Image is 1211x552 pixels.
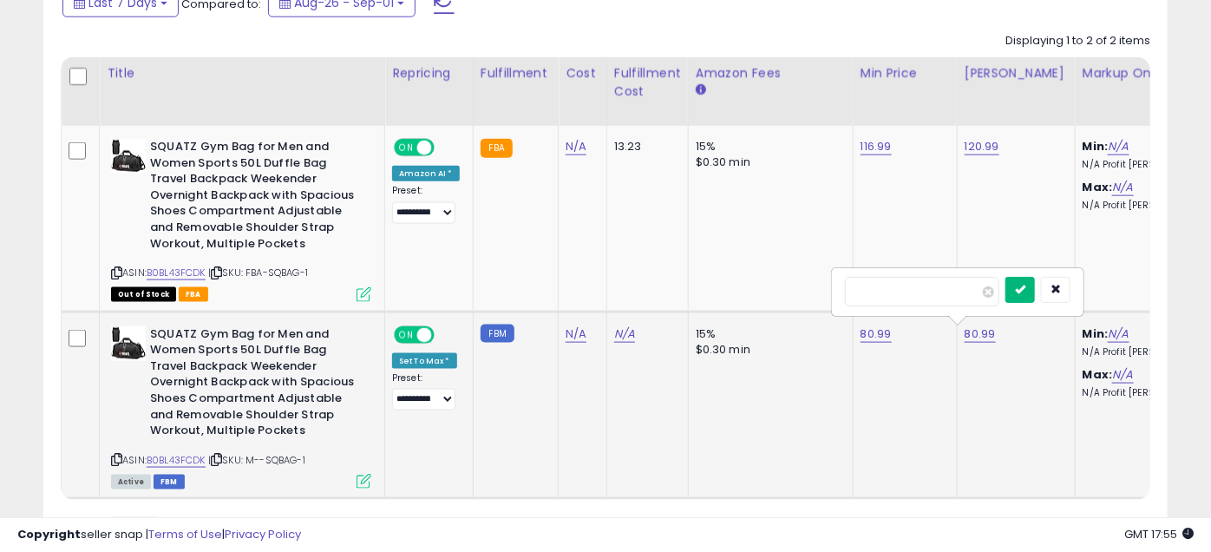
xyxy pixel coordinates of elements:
small: FBA [481,139,513,158]
span: All listings currently available for purchase on Amazon [111,475,151,490]
b: SQUATZ Gym Bag for Men and Women Sports 50L Duffle Bag Travel Backpack Weekender Overnight Backpa... [150,326,361,444]
a: N/A [1108,138,1129,155]
div: Cost [566,64,599,82]
span: FBA [179,287,208,302]
div: 15% [696,326,840,342]
a: N/A [1108,325,1129,343]
div: Set To Max * [392,353,457,369]
span: All listings that are currently out of stock and unavailable for purchase on Amazon [111,287,176,302]
span: OFF [432,141,460,155]
div: Repricing [392,64,466,82]
div: ASIN: [111,139,371,300]
div: seller snap | | [17,527,301,543]
a: B0BL43FCDK [147,453,206,468]
div: Preset: [392,185,460,224]
a: Terms of Use [148,526,222,542]
a: 80.99 [861,325,892,343]
a: Privacy Policy [225,526,301,542]
div: Displaying 1 to 2 of 2 items [1005,33,1150,49]
a: 120.99 [965,138,999,155]
div: $0.30 min [696,154,840,170]
span: ON [396,141,417,155]
b: Min: [1083,325,1109,342]
a: N/A [566,325,586,343]
span: | SKU: FBA-SQBAG-1 [208,266,308,279]
div: Fulfillment [481,64,551,82]
span: 2025-09-9 17:55 GMT [1124,526,1194,542]
strong: Copyright [17,526,81,542]
b: Max: [1083,179,1113,195]
a: 80.99 [965,325,996,343]
div: Min Price [861,64,950,82]
small: FBM [481,325,514,343]
div: 13.23 [614,139,675,154]
span: ON [396,327,417,342]
img: 41EYEKTQSRL._SL40_.jpg [111,139,146,174]
a: N/A [1112,366,1133,384]
div: Title [107,64,377,82]
a: N/A [614,325,635,343]
b: Max: [1083,366,1113,383]
div: Amazon AI * [392,166,460,181]
div: ASIN: [111,326,371,488]
a: N/A [1112,179,1133,196]
a: B0BL43FCDK [147,266,206,280]
div: Preset: [392,372,460,411]
a: N/A [566,138,586,155]
div: Amazon Fees [696,64,846,82]
small: Amazon Fees. [696,82,706,98]
div: [PERSON_NAME] [965,64,1068,82]
div: $0.30 min [696,342,840,358]
span: FBM [154,475,185,490]
div: 15% [696,139,840,154]
img: 41EYEKTQSRL._SL40_.jpg [111,326,146,361]
a: 116.99 [861,138,892,155]
span: OFF [432,327,460,342]
b: SQUATZ Gym Bag for Men and Women Sports 50L Duffle Bag Travel Backpack Weekender Overnight Backpa... [150,139,361,256]
b: Min: [1083,138,1109,154]
span: | SKU: M--SQBAG-1 [208,453,305,467]
div: Fulfillment Cost [614,64,681,101]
